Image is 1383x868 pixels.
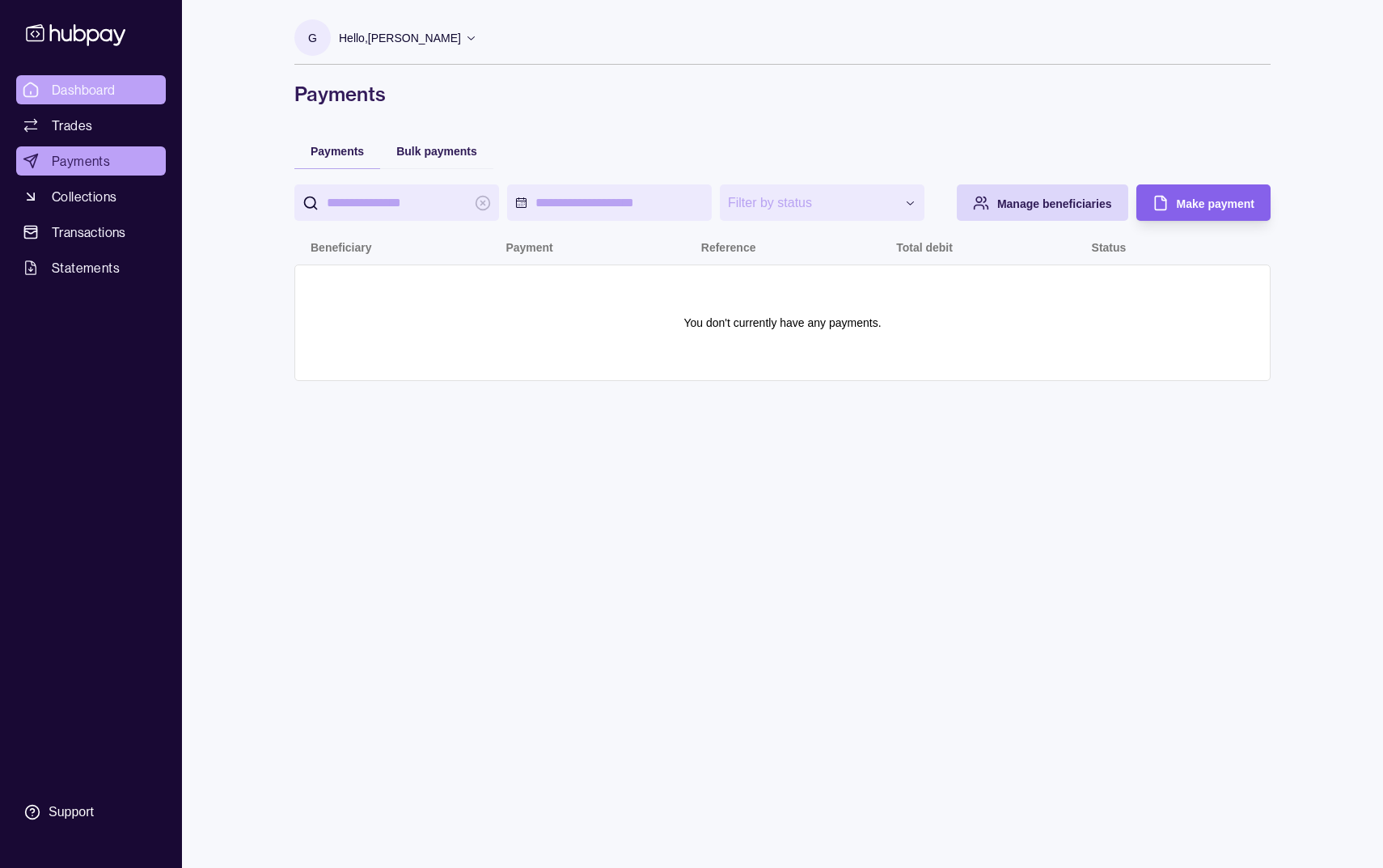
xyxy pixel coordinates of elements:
[49,803,94,821] div: Support
[52,151,110,171] span: Payments
[16,75,166,104] a: Dashboard
[16,146,166,176] a: Payments
[52,258,120,277] span: Statements
[16,182,166,211] a: Collections
[683,314,881,332] p: You don't currently have any payments.
[997,197,1112,210] span: Manage beneficiaries
[52,187,116,206] span: Collections
[1092,241,1127,254] p: Status
[311,241,371,254] p: Beneficiary
[294,81,1271,107] h1: Payments
[957,184,1128,221] button: Manage beneficiaries
[396,145,477,158] span: Bulk payments
[311,145,364,158] span: Payments
[16,111,166,140] a: Trades
[52,80,116,100] span: Dashboard
[308,29,317,47] p: G
[701,241,756,254] p: Reference
[339,29,461,47] p: Hello, [PERSON_NAME]
[327,184,467,221] input: search
[16,218,166,247] a: Transactions
[1177,197,1254,210] span: Make payment
[52,222,126,242] span: Transactions
[1136,184,1271,221] button: Make payment
[896,241,953,254] p: Total debit
[505,241,552,254] p: Payment
[52,116,92,135] span: Trades
[16,253,166,282] a: Statements
[16,795,166,829] a: Support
